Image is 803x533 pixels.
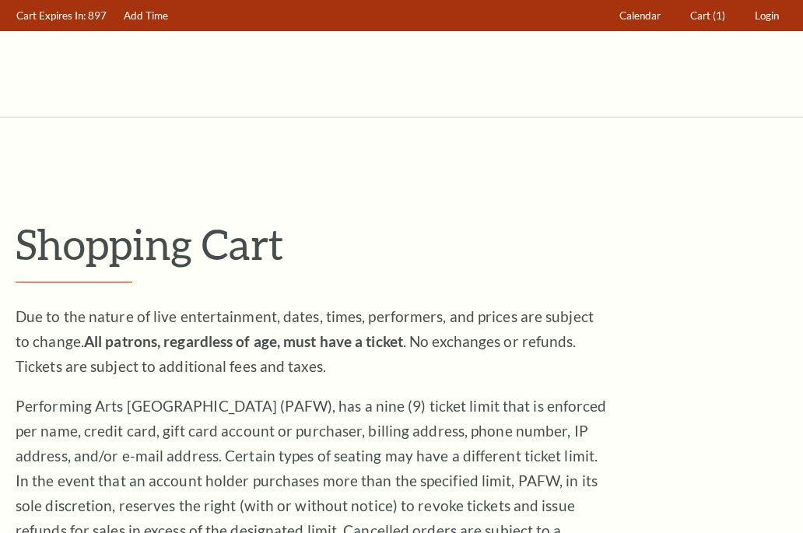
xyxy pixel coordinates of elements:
[117,1,176,31] a: Add Time
[16,307,594,375] span: Due to the nature of live entertainment, dates, times, performers, and prices are subject to chan...
[619,9,661,22] span: Calendar
[16,9,86,22] span: Cart Expires In:
[748,1,787,31] a: Login
[755,9,779,22] span: Login
[84,332,403,350] strong: All patrons, regardless of age, must have a ticket
[88,9,107,22] span: 897
[683,1,733,31] a: Cart (1)
[16,219,787,269] p: Shopping Cart
[690,9,710,22] span: Cart
[612,1,668,31] a: Calendar
[713,9,725,22] span: (1)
